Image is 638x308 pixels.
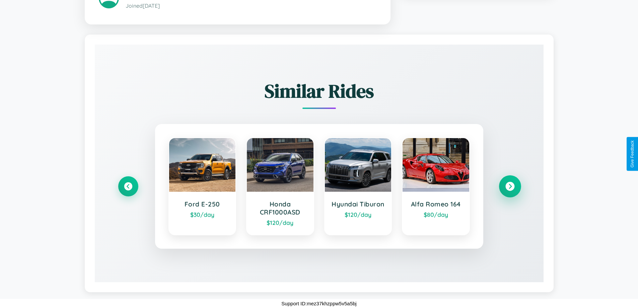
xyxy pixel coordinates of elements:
[409,211,463,218] div: $ 80 /day
[332,200,385,208] h3: Hyundai Tiburon
[409,200,463,208] h3: Alfa Romeo 164
[281,299,356,308] p: Support ID: mez37khzppw5v5a5bj
[246,137,314,235] a: Honda CRF1000ASD$120/day
[324,137,392,235] a: Hyundai Tiburon$120/day
[630,140,635,168] div: Give Feedback
[402,137,470,235] a: Alfa Romeo 164$80/day
[254,200,307,216] h3: Honda CRF1000ASD
[168,137,236,235] a: Ford E-250$30/day
[126,1,376,11] p: Joined [DATE]
[176,211,229,218] div: $ 30 /day
[332,211,385,218] div: $ 120 /day
[254,219,307,226] div: $ 120 /day
[118,78,520,104] h2: Similar Rides
[176,200,229,208] h3: Ford E-250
